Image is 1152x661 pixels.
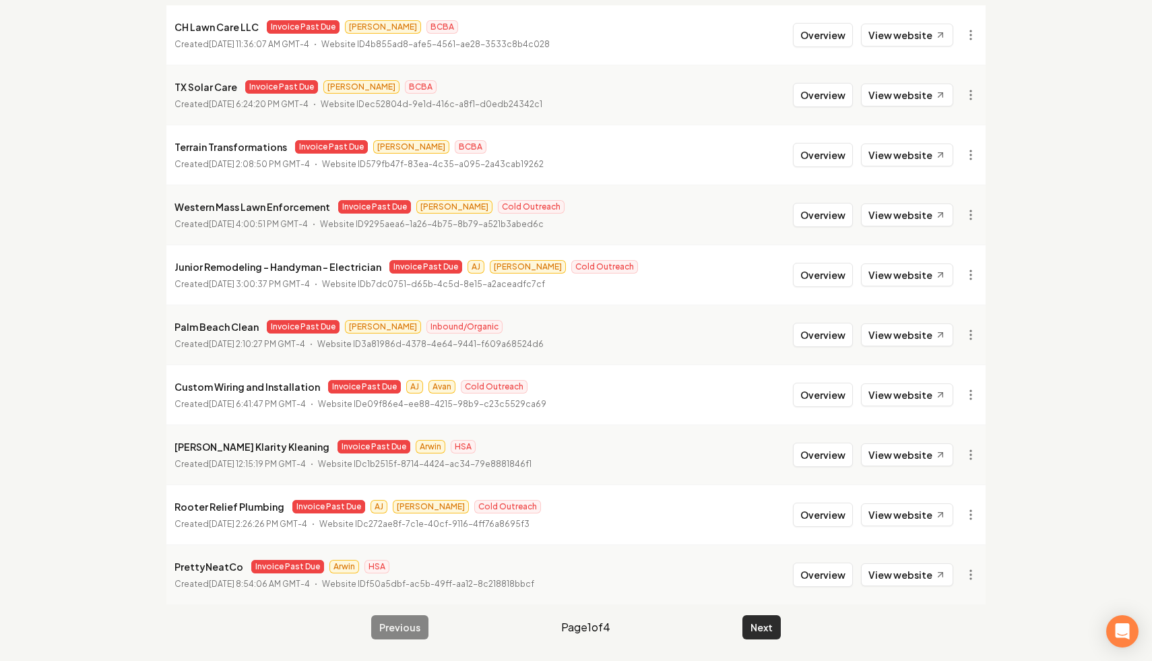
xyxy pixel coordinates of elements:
[323,80,399,94] span: [PERSON_NAME]
[318,458,532,471] p: Website ID c1b2515f-8714-4424-ac34-79e8881846f1
[861,383,953,406] a: View website
[174,577,310,591] p: Created
[571,260,638,274] span: Cold Outreach
[209,459,306,469] time: [DATE] 12:15:19 PM GMT-4
[861,563,953,586] a: View website
[174,319,259,335] p: Palm Beach Clean
[174,259,381,275] p: Junior Remodeling - Handyman - Electrician
[174,38,309,51] p: Created
[174,278,310,291] p: Created
[1106,615,1139,648] div: Open Intercom Messenger
[320,218,544,231] p: Website ID 9295aea6-1a26-4b75-8b79-a521b3abed6c
[406,380,423,394] span: AJ
[338,440,410,453] span: Invoice Past Due
[428,380,455,394] span: Avan
[861,503,953,526] a: View website
[861,203,953,226] a: View website
[174,458,306,471] p: Created
[209,339,305,349] time: [DATE] 2:10:27 PM GMT-4
[209,159,310,169] time: [DATE] 2:08:50 PM GMT-4
[322,577,534,591] p: Website ID f50a5dbf-ac5b-49ff-aa12-8c218818bbcf
[174,79,237,95] p: TX Solar Care
[861,323,953,346] a: View website
[364,560,389,573] span: HSA
[455,140,486,154] span: BCBA
[174,19,259,35] p: CH Lawn Care LLC
[267,320,340,334] span: Invoice Past Due
[793,23,853,47] button: Overview
[793,83,853,107] button: Overview
[338,200,411,214] span: Invoice Past Due
[174,379,320,395] p: Custom Wiring and Installation
[209,219,308,229] time: [DATE] 4:00:51 PM GMT-4
[793,383,853,407] button: Overview
[317,338,544,351] p: Website ID 3a81986d-4378-4e64-9441-f609a68524d6
[416,200,492,214] span: [PERSON_NAME]
[267,20,340,34] span: Invoice Past Due
[174,139,287,155] p: Terrain Transformations
[861,84,953,106] a: View website
[793,323,853,347] button: Overview
[322,278,545,291] p: Website ID b7dc0751-d65b-4c5d-8e15-a2aceadfc7cf
[793,563,853,587] button: Overview
[209,519,307,529] time: [DATE] 2:26:26 PM GMT-4
[474,500,541,513] span: Cold Outreach
[209,39,309,49] time: [DATE] 11:36:07 AM GMT-4
[322,158,544,171] p: Website ID 579fb47f-83ea-4c35-a095-2a43cab19262
[371,500,387,513] span: AJ
[209,279,310,289] time: [DATE] 3:00:37 PM GMT-4
[426,20,458,34] span: BCBA
[793,203,853,227] button: Overview
[174,199,330,215] p: Western Mass Lawn Enforcement
[209,99,309,109] time: [DATE] 6:24:20 PM GMT-4
[174,338,305,351] p: Created
[393,500,469,513] span: [PERSON_NAME]
[498,200,565,214] span: Cold Outreach
[319,517,530,531] p: Website ID c272ae8f-7c1e-40cf-9116-4ff76a8695f3
[209,579,310,589] time: [DATE] 8:54:06 AM GMT-4
[174,98,309,111] p: Created
[742,615,781,639] button: Next
[861,24,953,46] a: View website
[174,559,243,575] p: PrettyNeatCo
[174,517,307,531] p: Created
[174,158,310,171] p: Created
[345,320,421,334] span: [PERSON_NAME]
[793,503,853,527] button: Overview
[793,443,853,467] button: Overview
[174,218,308,231] p: Created
[345,20,421,34] span: [PERSON_NAME]
[174,499,284,515] p: Rooter Relief Plumbing
[321,98,542,111] p: Website ID ec52804d-9e1d-416c-a8f1-d0edb24342c1
[461,380,527,394] span: Cold Outreach
[292,500,365,513] span: Invoice Past Due
[174,439,329,455] p: [PERSON_NAME] Klarity Kleaning
[245,80,318,94] span: Invoice Past Due
[405,80,437,94] span: BCBA
[389,260,462,274] span: Invoice Past Due
[329,560,359,573] span: Arwin
[468,260,484,274] span: AJ
[561,619,610,635] span: Page 1 of 4
[451,440,476,453] span: HSA
[251,560,324,573] span: Invoice Past Due
[793,263,853,287] button: Overview
[295,140,368,154] span: Invoice Past Due
[373,140,449,154] span: [PERSON_NAME]
[209,399,306,409] time: [DATE] 6:41:47 PM GMT-4
[793,143,853,167] button: Overview
[490,260,566,274] span: [PERSON_NAME]
[861,263,953,286] a: View website
[174,398,306,411] p: Created
[861,443,953,466] a: View website
[861,144,953,166] a: View website
[426,320,503,334] span: Inbound/Organic
[416,440,445,453] span: Arwin
[321,38,550,51] p: Website ID 4b855ad8-afe5-4561-ae28-3533c8b4c028
[318,398,546,411] p: Website ID e09f86e4-ee88-4215-98b9-c23c5529ca69
[328,380,401,394] span: Invoice Past Due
